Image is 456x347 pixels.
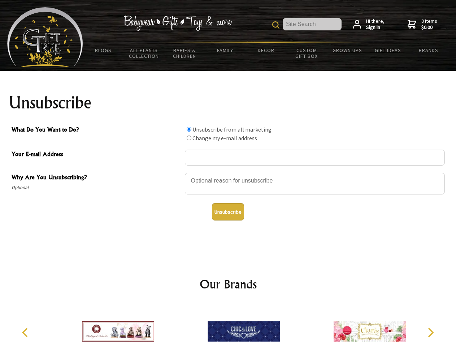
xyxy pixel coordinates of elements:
span: Optional [12,183,181,192]
span: Hi there, [366,18,385,31]
span: 0 items [421,18,437,31]
a: Grown Ups [327,43,368,58]
span: Why Are You Unsubscribing? [12,173,181,183]
img: Babywear - Gifts - Toys & more [123,16,232,31]
a: BLOGS [83,43,124,58]
textarea: Why Are You Unsubscribing? [185,173,445,194]
a: Decor [246,43,286,58]
input: What Do You Want to Do? [187,127,191,132]
label: Change my e-mail address [192,134,257,142]
a: Family [205,43,246,58]
h1: Unsubscribe [9,94,448,111]
h2: Our Brands [14,275,442,293]
img: Babyware - Gifts - Toys and more... [7,7,83,67]
strong: Sign in [366,24,385,31]
input: Site Search [283,18,342,30]
button: Previous [18,325,34,340]
span: What Do You Want to Do? [12,125,181,136]
input: Your E-mail Address [185,150,445,166]
label: Unsubscribe from all marketing [192,126,272,133]
input: What Do You Want to Do? [187,136,191,140]
button: Unsubscribe [212,203,244,220]
a: All Plants Collection [124,43,165,64]
a: Custom Gift Box [286,43,327,64]
a: 0 items$0.00 [408,18,437,31]
span: Your E-mail Address [12,150,181,160]
button: Next [422,325,438,340]
img: product search [272,21,279,29]
a: Babies & Children [164,43,205,64]
a: Brands [408,43,449,58]
strong: $0.00 [421,24,437,31]
a: Gift Ideas [368,43,408,58]
a: Hi there,Sign in [353,18,385,31]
